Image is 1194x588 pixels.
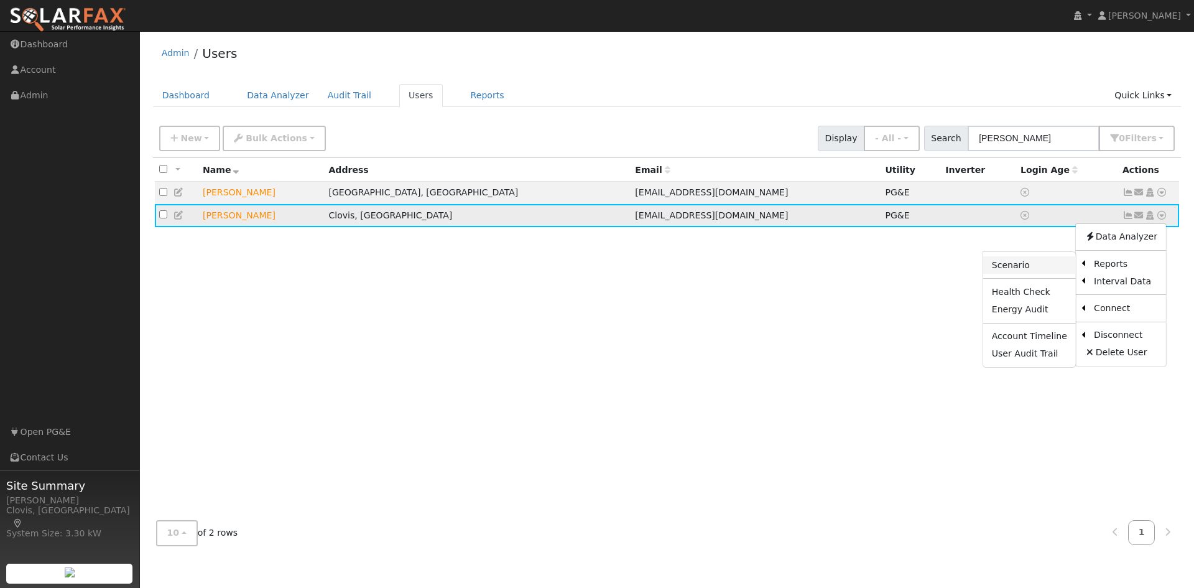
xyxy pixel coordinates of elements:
[6,527,133,540] div: System Size: 3.30 kW
[238,84,318,107] a: Data Analyzer
[65,567,75,577] img: retrieve
[461,84,514,107] a: Reports
[1151,133,1156,143] span: s
[983,283,1076,301] a: Health Check Report
[635,210,788,220] span: [EMAIL_ADDRESS][DOMAIN_NAME]
[203,165,239,175] span: Name
[885,210,909,220] span: PG&E
[174,187,185,197] a: Edit User
[924,126,968,151] span: Search
[1122,164,1175,177] div: Actions
[162,48,190,58] a: Admin
[1128,520,1155,544] a: 1
[1134,186,1145,199] a: jeesse@msn.com
[1085,300,1166,317] a: Connect
[945,164,1012,177] div: Inverter
[635,187,788,197] span: [EMAIL_ADDRESS][DOMAIN_NAME]
[1144,210,1155,220] a: Login As
[6,494,133,507] div: [PERSON_NAME]
[328,164,626,177] div: Address
[1020,165,1078,175] span: Days since last login
[1108,11,1181,21] span: [PERSON_NAME]
[1156,186,1167,199] a: Other actions
[167,528,180,538] span: 10
[1122,210,1134,220] a: Show Graph
[223,126,325,151] button: Bulk Actions
[1134,209,1145,222] a: jessicashimizu@yahoo.com
[174,210,185,220] a: Edit User
[6,504,133,530] div: Clovis, [GEOGRAPHIC_DATA]
[818,126,864,151] span: Display
[180,133,201,143] span: New
[1156,209,1167,222] a: Other actions
[9,7,126,33] img: SolarFax
[1076,228,1166,246] a: Data Analyzer
[1020,187,1032,197] a: No login access
[198,182,324,205] td: Lead
[885,164,937,177] div: Utility
[399,84,443,107] a: Users
[318,84,381,107] a: Audit Trail
[156,520,238,546] span: of 2 rows
[635,165,670,175] span: Email
[12,518,24,528] a: Map
[968,126,1099,151] input: Search
[324,182,631,205] td: [GEOGRAPHIC_DATA], [GEOGRAPHIC_DATA]
[153,84,220,107] a: Dashboard
[1144,187,1155,197] a: Login As
[885,187,909,197] span: PG&E
[246,133,307,143] span: Bulk Actions
[1085,327,1166,344] a: Disconnect
[1122,187,1134,197] a: Show Graph
[983,328,1076,345] a: Account Timeline Report
[1085,273,1166,290] a: Interval Data
[1099,126,1175,151] button: 0Filters
[1085,255,1166,273] a: Reports
[1125,133,1157,143] span: Filter
[159,126,221,151] button: New
[202,46,237,61] a: Users
[324,204,631,227] td: Clovis, [GEOGRAPHIC_DATA]
[1105,84,1181,107] a: Quick Links
[983,345,1076,363] a: User Audit Trail
[983,301,1076,319] a: Energy Audit Report
[1076,344,1166,362] a: Delete User
[1020,210,1032,220] a: No login access
[864,126,920,151] button: - All -
[156,520,198,546] button: 10
[6,477,133,494] span: Site Summary
[983,256,1076,274] a: Scenario Report
[198,204,324,227] td: Lead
